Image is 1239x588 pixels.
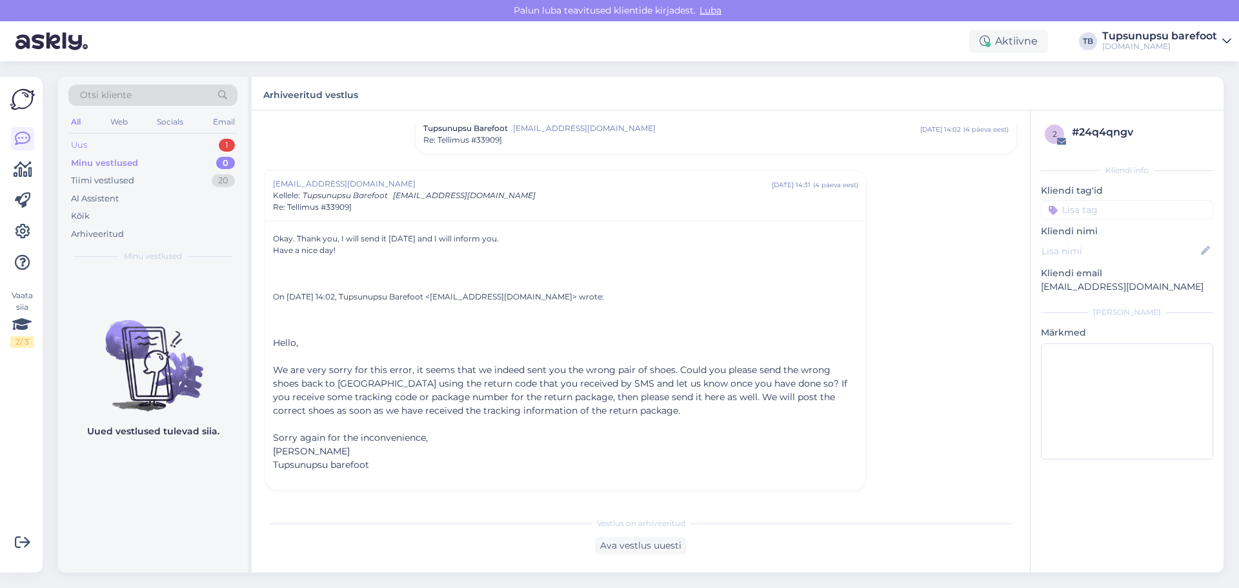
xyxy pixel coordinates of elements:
[1041,307,1213,318] div: [PERSON_NAME]
[1041,326,1213,340] p: Märkmed
[1041,267,1213,280] p: Kliendi email
[423,123,508,134] span: Tupsunupsu Barefoot
[1041,184,1213,198] p: Kliendi tag'id
[273,337,298,349] span: Hello,
[513,123,920,134] span: [EMAIL_ADDRESS][DOMAIN_NAME]
[969,30,1048,53] div: Aktiivne
[273,291,858,314] blockquote: On [DATE] 14:02, Tupsunupsu Barefoot <[EMAIL_ADDRESS][DOMAIN_NAME]> wrote:
[71,228,124,241] div: Arhiveeritud
[1072,125,1209,140] div: # 24q4qngv
[1102,41,1217,52] div: [DOMAIN_NAME]
[71,157,138,170] div: Minu vestlused
[273,233,858,472] div: Okay. Thank you, I will send it [DATE] and I will inform you.
[273,364,847,416] span: We are very sorry for this error, it seems that we indeed sent you the wrong pair of shoes. Could...
[10,290,34,348] div: Vaata siia
[10,336,34,348] div: 2 / 3
[108,114,130,130] div: Web
[10,87,35,112] img: Askly Logo
[273,459,369,471] span: Tupsunupsu barefoot
[772,180,811,190] div: [DATE] 14:31
[1102,31,1231,52] a: Tupsunupsu barefoot[DOMAIN_NAME]
[1102,31,1217,41] div: Tupsunupsu barefoot
[273,190,300,200] span: Kellele :
[71,192,119,205] div: AI Assistent
[1053,129,1057,139] span: 2
[696,5,725,16] span: Luba
[920,125,961,134] div: [DATE] 14:02
[273,178,772,190] span: [EMAIL_ADDRESS][DOMAIN_NAME]
[273,432,428,443] span: Sorry again for the inconvenience,
[813,180,858,190] div: ( 4 päeva eest )
[273,445,350,457] span: [PERSON_NAME]
[212,174,235,187] div: 20
[1041,225,1213,238] p: Kliendi nimi
[273,201,352,213] span: Re: Tellimus #33909]
[1041,200,1213,219] input: Lisa tag
[124,250,182,262] span: Minu vestlused
[87,425,219,438] p: Uued vestlused tulevad siia.
[597,518,685,529] span: Vestlus on arhiveeritud
[71,139,87,152] div: Uus
[1042,244,1198,258] input: Lisa nimi
[210,114,237,130] div: Email
[595,537,687,554] div: Ava vestlus uuesti
[263,85,358,102] label: Arhiveeritud vestlus
[219,139,235,152] div: 1
[1079,32,1097,50] div: TB
[80,88,132,102] span: Otsi kliente
[71,174,134,187] div: Tiimi vestlused
[68,114,83,130] div: All
[393,190,536,200] span: [EMAIL_ADDRESS][DOMAIN_NAME]
[71,210,90,223] div: Kõik
[963,125,1009,134] div: ( 4 päeva eest )
[423,134,502,146] span: Re: Tellimus #33909]
[154,114,186,130] div: Socials
[303,190,388,200] span: Tupsunupsu Barefoot
[1041,165,1213,176] div: Kliendi info
[58,297,248,413] img: No chats
[273,245,858,472] div: Have a nice day!
[216,157,235,170] div: 0
[1041,280,1213,294] p: [EMAIL_ADDRESS][DOMAIN_NAME]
